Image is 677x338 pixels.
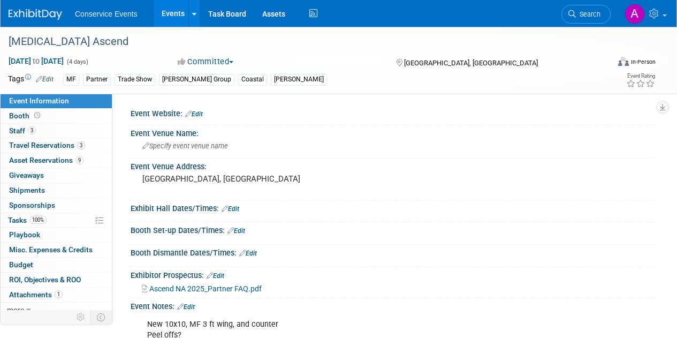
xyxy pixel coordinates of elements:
[9,230,40,239] span: Playbook
[271,74,327,85] div: [PERSON_NAME]
[159,74,234,85] div: [PERSON_NAME] Group
[1,153,112,168] a: Asset Reservations9
[1,124,112,138] a: Staff3
[9,126,36,135] span: Staff
[1,168,112,183] a: Giveaways
[8,56,64,66] span: [DATE] [DATE]
[75,156,83,164] span: 9
[55,290,63,298] span: 1
[9,141,85,149] span: Travel Reservations
[32,111,42,119] span: Booth not reserved yet
[77,141,85,149] span: 3
[29,216,47,224] span: 100%
[1,243,112,257] a: Misc. Expenses & Credits
[131,200,656,214] div: Exhibit Hall Dates/Times:
[238,74,267,85] div: Coastal
[1,94,112,108] a: Event Information
[630,58,656,66] div: In-Person
[63,74,79,85] div: MF
[142,174,338,184] pre: [GEOGRAPHIC_DATA], [GEOGRAPHIC_DATA]
[8,73,54,86] td: Tags
[1,183,112,198] a: Shipments
[1,109,112,123] a: Booth
[9,290,63,299] span: Attachments
[626,73,655,79] div: Event Rating
[90,310,112,324] td: Toggle Event Tabs
[561,56,656,72] div: Event Format
[1,198,112,213] a: Sponsorships
[36,76,54,83] a: Edit
[115,74,155,85] div: Trade Show
[9,201,55,209] span: Sponsorships
[1,138,112,153] a: Travel Reservations3
[83,74,111,85] div: Partner
[149,284,262,293] span: Ascend NA 2025_Partner FAQ.pdf
[131,245,656,259] div: Booth Dismantle Dates/Times:
[131,159,656,172] div: Event Venue Address:
[618,57,629,66] img: Format-Inperson.png
[75,10,138,18] span: Conservice Events
[5,32,600,51] div: [MEDICAL_DATA] Ascend
[185,110,203,118] a: Edit
[404,59,538,67] span: [GEOGRAPHIC_DATA], [GEOGRAPHIC_DATA]
[1,273,112,287] a: ROI, Objectives & ROO
[131,106,656,119] div: Event Website:
[1,303,112,317] a: more
[239,250,257,257] a: Edit
[9,245,93,254] span: Misc. Expenses & Credits
[9,171,44,179] span: Giveaways
[9,186,45,194] span: Shipments
[72,310,90,324] td: Personalize Event Tab Strip
[131,267,656,281] div: Exhibitor Prospectus:
[222,205,239,213] a: Edit
[1,228,112,242] a: Playbook
[131,298,656,312] div: Event Notes:
[7,305,24,314] span: more
[9,260,33,269] span: Budget
[207,272,224,280] a: Edit
[227,227,245,235] a: Edit
[9,96,69,105] span: Event Information
[177,303,195,311] a: Edit
[28,126,36,134] span: 3
[9,111,42,120] span: Booth
[142,142,228,150] span: Specify event venue name
[1,258,112,272] a: Budget
[1,213,112,228] a: Tasks100%
[131,125,656,139] div: Event Venue Name:
[576,10,600,18] span: Search
[131,222,656,236] div: Booth Set-up Dates/Times:
[1,288,112,302] a: Attachments1
[142,284,262,293] a: Ascend NA 2025_Partner FAQ.pdf
[31,57,41,65] span: to
[561,5,611,24] a: Search
[9,9,62,20] img: ExhibitDay
[625,4,645,24] img: Amanda Terrano
[8,216,47,224] span: Tasks
[174,56,238,67] button: Committed
[66,58,88,65] span: (4 days)
[9,275,81,284] span: ROI, Objectives & ROO
[9,156,83,164] span: Asset Reservations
